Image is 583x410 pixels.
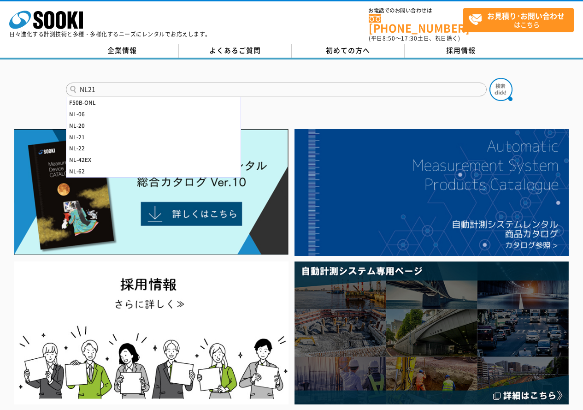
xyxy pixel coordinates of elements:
[66,97,241,108] div: F50B-ONL
[369,8,463,13] span: お電話でのお問い合わせは
[66,131,241,143] div: NL-21
[401,34,418,42] span: 17:30
[489,78,512,101] img: btn_search.png
[369,34,460,42] span: (平日 ～ 土日、祝日除く)
[66,83,487,96] input: 商品名、型式、NETIS番号を入力してください
[468,8,573,31] span: はこちら
[14,261,289,404] img: SOOKI recruit
[66,154,241,166] div: NL-42EX
[292,44,405,58] a: 初めての方へ
[179,44,292,58] a: よくあるご質問
[326,45,370,55] span: 初めての方へ
[66,143,241,154] div: NL-22
[14,129,289,255] img: Catalog Ver10
[487,10,565,21] strong: お見積り･お問い合わせ
[383,34,395,42] span: 8:50
[294,261,569,404] img: 自動計測システム専用ページ
[294,129,569,256] img: 自動計測システムカタログ
[66,44,179,58] a: 企業情報
[369,14,463,33] a: [PHONE_NUMBER]
[66,166,241,177] div: NL-62
[66,120,241,131] div: NL-20
[9,31,211,37] p: 日々進化する計測技術と多種・多様化するニーズにレンタルでお応えします。
[405,44,518,58] a: 採用情報
[66,108,241,120] div: NL-06
[463,8,574,32] a: お見積り･お問い合わせはこちら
